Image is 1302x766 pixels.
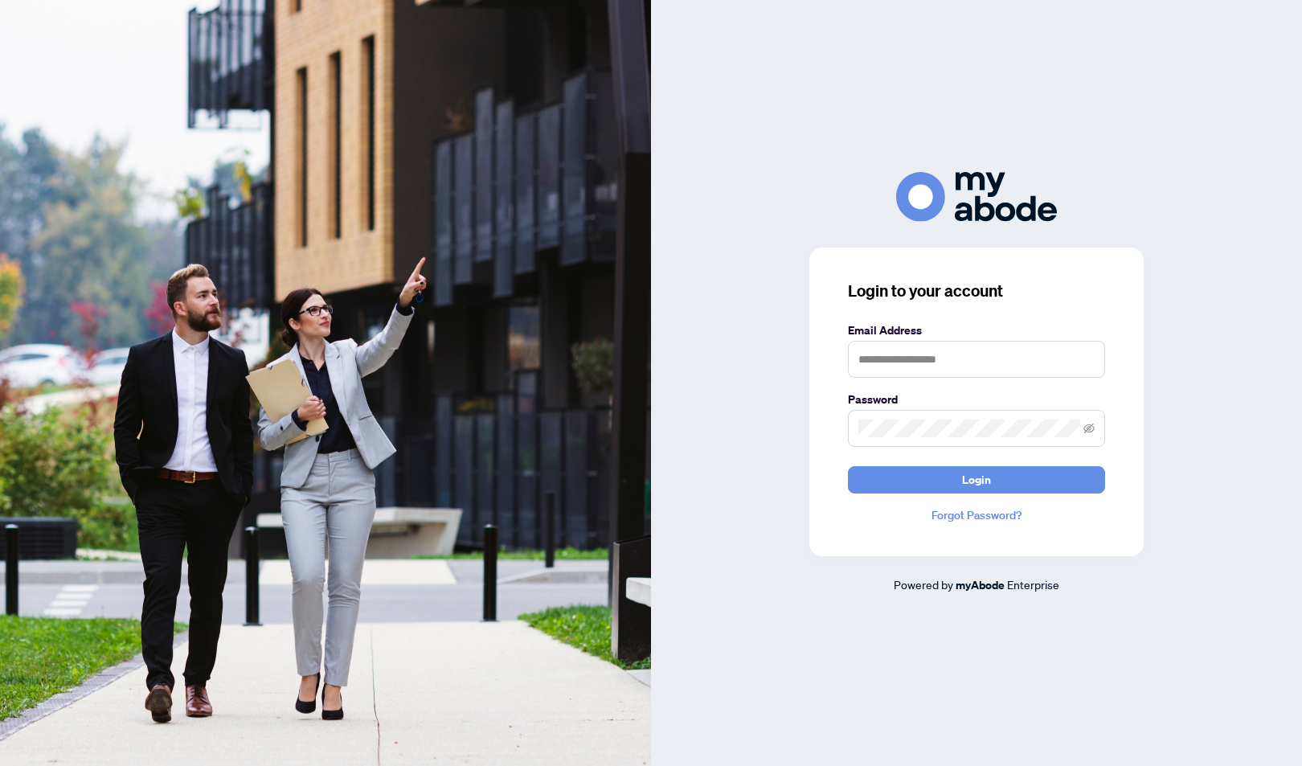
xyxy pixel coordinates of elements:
[848,506,1105,524] a: Forgot Password?
[848,391,1105,408] label: Password
[848,280,1105,302] h3: Login to your account
[1083,423,1095,434] span: eye-invisible
[894,577,953,592] span: Powered by
[848,466,1105,494] button: Login
[1007,577,1059,592] span: Enterprise
[956,576,1005,594] a: myAbode
[962,467,991,493] span: Login
[896,172,1057,221] img: ma-logo
[848,322,1105,339] label: Email Address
